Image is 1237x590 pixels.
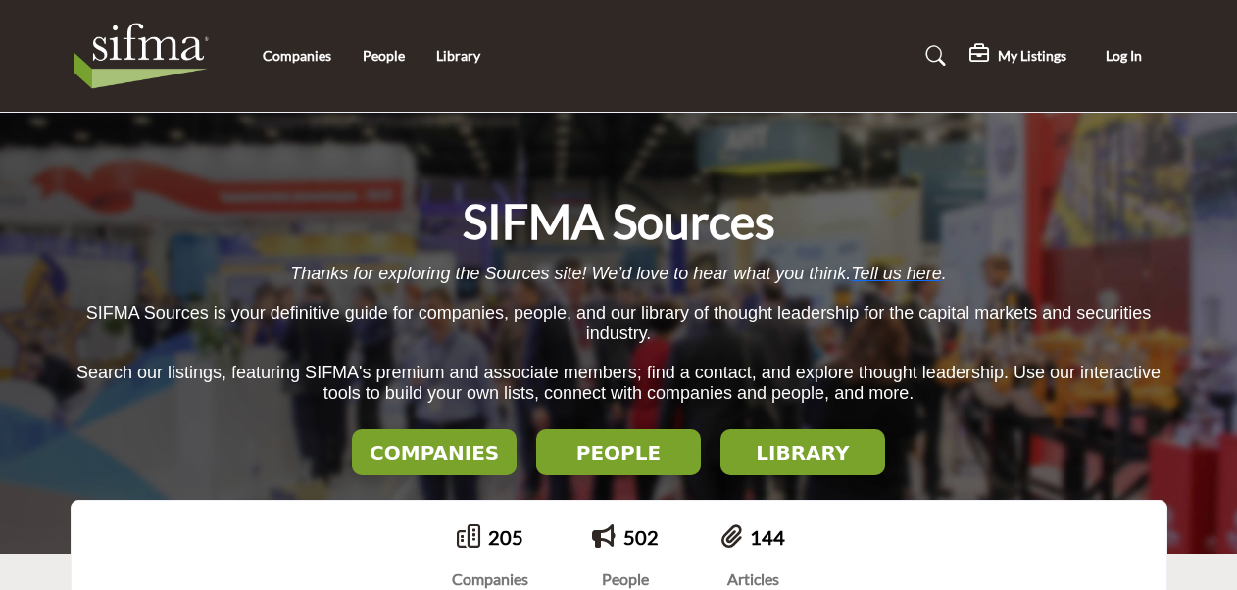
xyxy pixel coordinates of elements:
a: Search [907,40,959,72]
button: LIBRARY [720,429,885,475]
h5: My Listings [998,47,1066,65]
a: Tell us here [851,264,941,283]
h2: PEOPLE [542,441,695,465]
h2: COMPANIES [358,441,511,465]
button: COMPANIES [352,429,517,475]
span: SIFMA Sources is your definitive guide for companies, people, and our library of thought leadersh... [86,303,1152,343]
button: PEOPLE [536,429,701,475]
a: Library [436,47,480,64]
span: Log In [1106,47,1142,64]
a: 144 [750,525,785,549]
a: Companies [263,47,331,64]
a: 502 [623,525,659,549]
span: Search our listings, featuring SIFMA's premium and associate members; find a contact, and explore... [76,363,1161,403]
button: Log In [1081,38,1167,74]
div: My Listings [969,44,1066,68]
a: People [363,47,405,64]
h1: SIFMA Sources [463,191,775,252]
img: Site Logo [71,17,223,95]
a: 205 [488,525,523,549]
h2: LIBRARY [726,441,879,465]
span: Thanks for exploring the Sources site! We’d love to hear what you think. . [290,264,946,283]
